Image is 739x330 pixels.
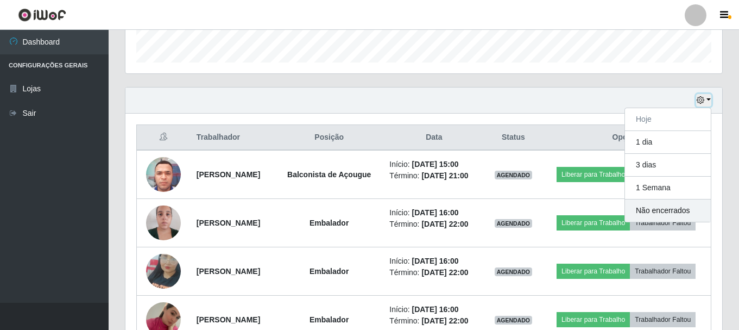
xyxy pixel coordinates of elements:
button: Trabalhador Faltou [630,264,696,279]
th: Opções [541,125,711,151]
span: AGENDADO [495,171,533,179]
time: [DATE] 16:00 [412,257,459,265]
span: AGENDADO [495,219,533,228]
time: [DATE] 22:00 [421,268,468,277]
time: [DATE] 21:00 [421,171,468,180]
button: Hoje [625,108,711,131]
strong: Balconista de Açougue [287,170,371,179]
img: 1701705858749.jpeg [146,200,181,246]
button: Liberar para Trabalho [557,312,630,327]
strong: Embalador [310,219,349,227]
button: Trabalhador Faltou [630,312,696,327]
time: [DATE] 16:00 [412,208,459,217]
span: AGENDADO [495,267,533,276]
strong: [PERSON_NAME] [197,315,260,324]
time: [DATE] 22:00 [421,220,468,228]
th: Trabalhador [190,125,275,151]
img: 1754753909287.jpeg [146,151,181,197]
time: [DATE] 15:00 [412,160,459,169]
li: Início: [389,159,478,170]
li: Término: [389,219,478,230]
time: [DATE] 16:00 [412,305,459,314]
strong: Embalador [310,267,349,276]
img: CoreUI Logo [18,8,66,22]
li: Início: [389,304,478,315]
li: Término: [389,315,478,327]
img: 1739889860318.jpeg [146,240,181,302]
th: Data [383,125,485,151]
time: [DATE] 22:00 [421,316,468,325]
span: AGENDADO [495,316,533,325]
th: Status [485,125,541,151]
li: Término: [389,170,478,182]
button: Liberar para Trabalho [557,215,630,231]
button: Trabalhador Faltou [630,215,696,231]
strong: Embalador [310,315,349,324]
button: 1 Semana [625,177,711,200]
li: Início: [389,207,478,219]
li: Início: [389,256,478,267]
li: Término: [389,267,478,278]
th: Posição [275,125,383,151]
button: Não encerrados [625,200,711,222]
button: 1 dia [625,131,711,154]
button: Liberar para Trabalho [557,167,630,182]
button: 3 dias [625,154,711,177]
strong: [PERSON_NAME] [197,170,260,179]
button: Liberar para Trabalho [557,264,630,279]
strong: [PERSON_NAME] [197,267,260,276]
strong: [PERSON_NAME] [197,219,260,227]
